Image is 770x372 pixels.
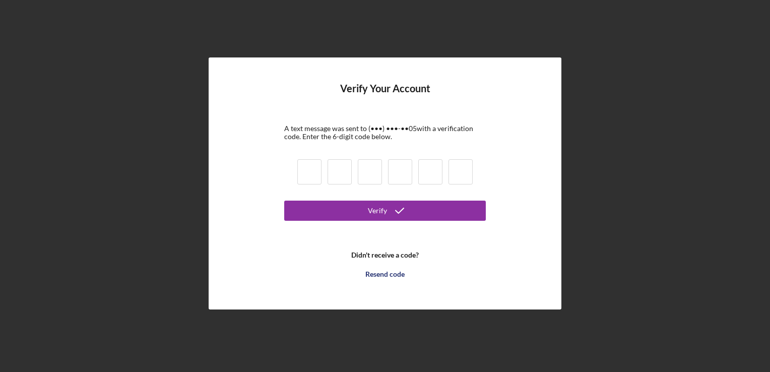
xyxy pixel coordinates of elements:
[340,83,430,109] h4: Verify Your Account
[284,264,486,284] button: Resend code
[368,201,387,221] div: Verify
[365,264,405,284] div: Resend code
[284,201,486,221] button: Verify
[351,251,419,259] b: Didn't receive a code?
[284,125,486,141] div: A text message was sent to (•••) •••-•• 05 with a verification code. Enter the 6-digit code below.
